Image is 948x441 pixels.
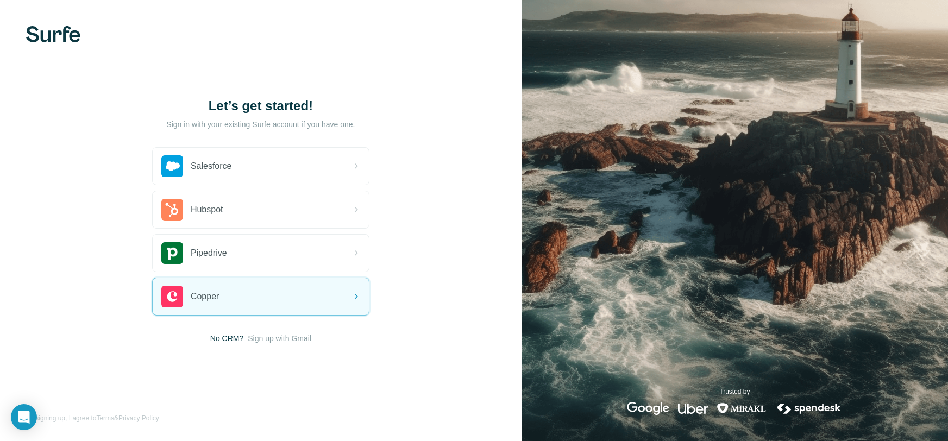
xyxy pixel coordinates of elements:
[678,402,708,415] img: uber's logo
[191,290,219,303] span: Copper
[161,199,183,220] img: hubspot's logo
[96,414,114,422] a: Terms
[166,119,355,130] p: Sign in with your existing Surfe account if you have one.
[161,242,183,264] img: pipedrive's logo
[26,26,80,42] img: Surfe's logo
[210,333,243,344] span: No CRM?
[161,155,183,177] img: salesforce's logo
[191,203,223,216] span: Hubspot
[191,247,227,260] span: Pipedrive
[152,97,369,115] h1: Let’s get started!
[717,402,767,415] img: mirakl's logo
[26,413,159,423] span: By signing up, I agree to &
[627,402,669,415] img: google's logo
[161,286,183,307] img: copper's logo
[248,333,311,344] button: Sign up with Gmail
[775,402,843,415] img: spendesk's logo
[11,404,37,430] div: Open Intercom Messenger
[191,160,232,173] span: Salesforce
[118,414,159,422] a: Privacy Policy
[719,387,750,396] p: Trusted by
